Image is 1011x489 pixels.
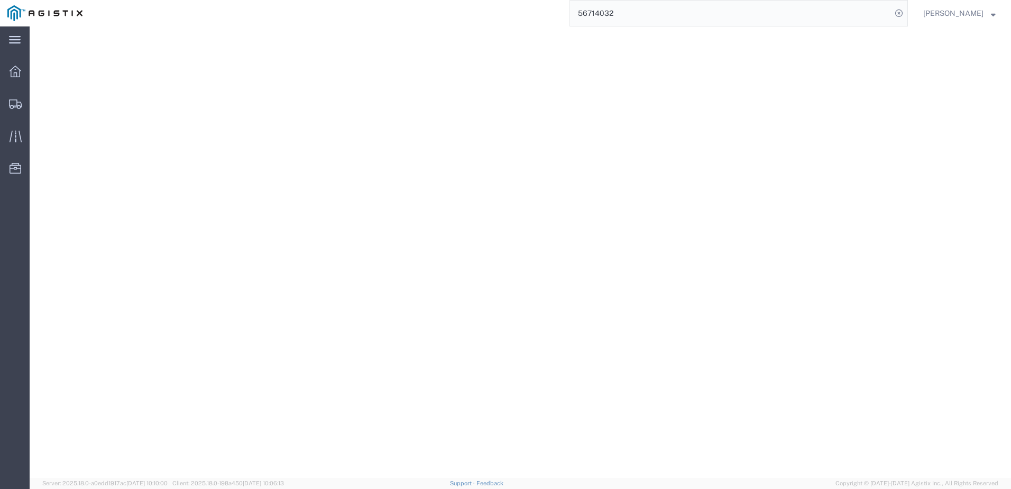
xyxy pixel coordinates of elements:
span: Server: 2025.18.0-a0edd1917ac [42,480,168,486]
a: Support [450,480,476,486]
span: Client: 2025.18.0-198a450 [172,480,284,486]
span: [DATE] 10:10:00 [126,480,168,486]
img: logo [7,5,82,21]
span: [DATE] 10:06:13 [243,480,284,486]
button: [PERSON_NAME] [923,7,996,20]
span: Copyright © [DATE]-[DATE] Agistix Inc., All Rights Reserved [835,479,998,488]
iframe: FS Legacy Container [30,26,1011,478]
input: Search for shipment number, reference number [570,1,891,26]
a: Feedback [476,480,503,486]
span: Justin Chao [923,7,984,19]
